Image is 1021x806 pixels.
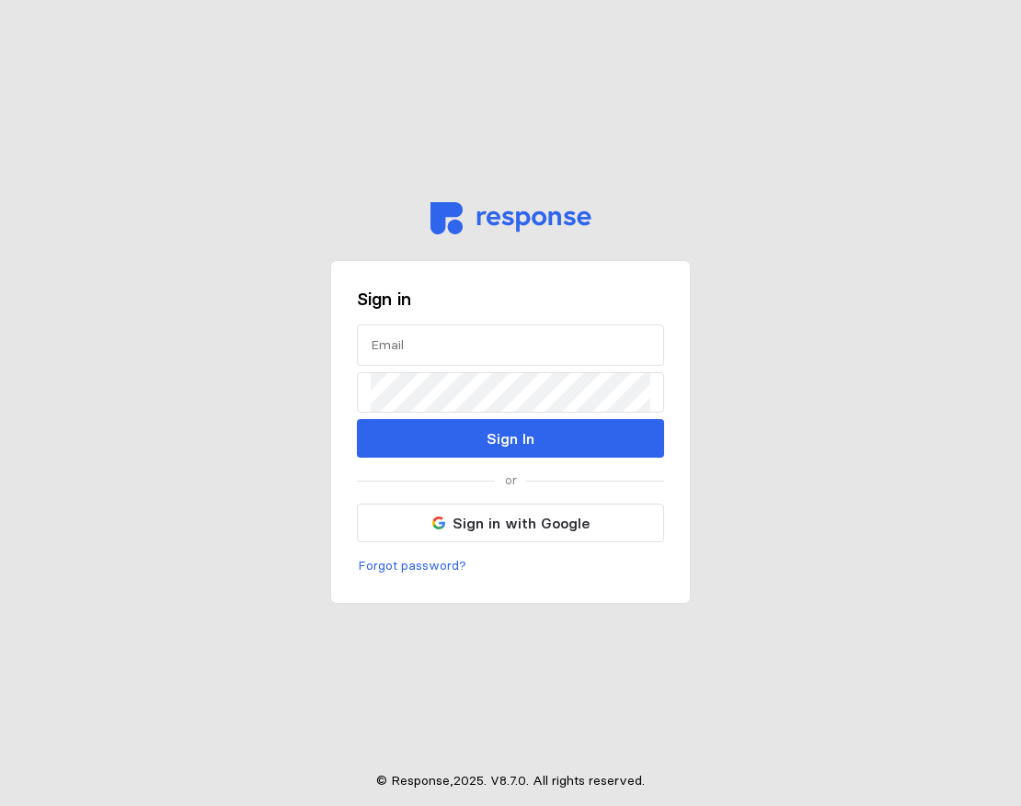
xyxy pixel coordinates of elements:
[357,419,664,458] button: Sign In
[357,555,467,577] button: Forgot password?
[430,202,591,234] img: svg%3e
[357,287,664,312] h3: Sign in
[357,504,664,542] button: Sign in with Google
[453,512,590,535] p: Sign in with Google
[432,517,445,529] img: svg%3e
[376,771,645,791] p: © Response, 2025 . V 8.7.0 . All rights reserved.
[505,471,517,491] p: or
[487,427,534,450] p: Sign In
[371,325,650,365] input: Email
[358,556,466,576] p: Forgot password?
